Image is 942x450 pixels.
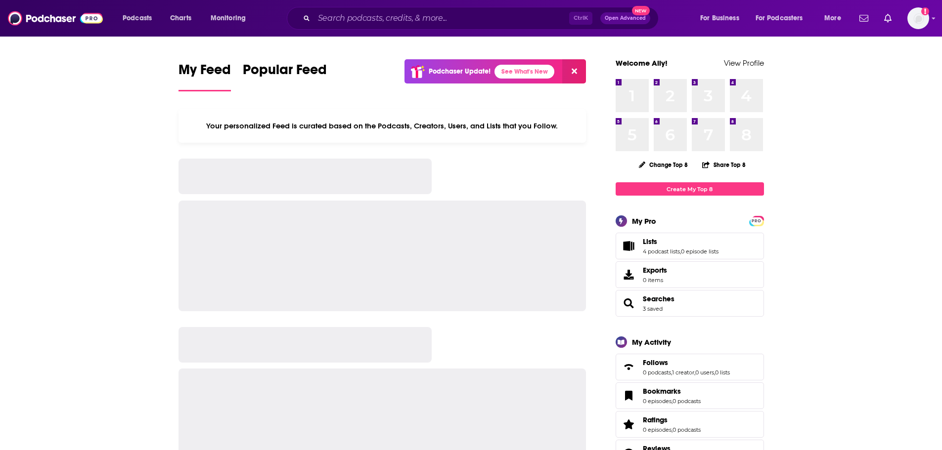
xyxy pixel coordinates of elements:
img: User Profile [907,7,929,29]
span: For Podcasters [756,11,803,25]
span: Charts [170,11,191,25]
a: Ratings [643,415,701,424]
span: , [694,369,695,376]
span: , [672,426,673,433]
a: 1 creator [672,369,694,376]
span: Open Advanced [605,16,646,21]
div: My Pro [632,216,656,226]
a: Bookmarks [619,389,639,403]
a: Welcome Ally! [616,58,668,68]
a: Searches [619,296,639,310]
span: , [714,369,715,376]
button: open menu [116,10,165,26]
span: Logged in as amaclellan [907,7,929,29]
a: Exports [616,261,764,288]
a: Show notifications dropdown [880,10,896,27]
a: 0 episode lists [681,248,718,255]
span: Ctrl K [569,12,592,25]
a: View Profile [724,58,764,68]
div: Search podcasts, credits, & more... [296,7,668,30]
p: Podchaser Update! [429,67,491,76]
a: 0 podcasts [673,426,701,433]
a: Bookmarks [643,387,701,396]
button: Share Top 8 [702,155,746,174]
button: Open AdvancedNew [600,12,650,24]
span: My Feed [179,61,231,84]
a: See What's New [494,65,554,79]
a: Ratings [619,417,639,431]
span: Podcasts [123,11,152,25]
button: open menu [204,10,259,26]
span: Bookmarks [643,387,681,396]
span: 0 items [643,277,667,284]
a: 4 podcast lists [643,248,680,255]
img: Podchaser - Follow, Share and Rate Podcasts [8,9,103,28]
span: Ratings [616,411,764,438]
div: Your personalized Feed is curated based on the Podcasts, Creators, Users, and Lists that you Follow. [179,109,586,143]
span: PRO [751,217,763,225]
span: , [680,248,681,255]
a: 3 saved [643,305,663,312]
button: open menu [693,10,752,26]
a: 0 podcasts [673,398,701,405]
a: Follows [643,358,730,367]
span: More [824,11,841,25]
a: Popular Feed [243,61,327,91]
button: open menu [749,10,817,26]
span: Exports [643,266,667,275]
span: New [632,6,650,15]
span: Follows [616,354,764,380]
button: open menu [817,10,853,26]
a: Show notifications dropdown [855,10,872,27]
a: 0 lists [715,369,730,376]
span: Lists [643,237,657,246]
a: 0 episodes [643,398,672,405]
a: Searches [643,294,674,303]
svg: Add a profile image [921,7,929,15]
a: 0 episodes [643,426,672,433]
span: Lists [616,233,764,259]
span: For Business [700,11,739,25]
a: Lists [643,237,718,246]
button: Change Top 8 [633,159,694,171]
span: , [672,398,673,405]
a: 0 users [695,369,714,376]
span: Exports [619,268,639,282]
input: Search podcasts, credits, & more... [314,10,569,26]
span: Bookmarks [616,382,764,409]
a: Follows [619,360,639,374]
a: Lists [619,239,639,253]
span: Follows [643,358,668,367]
a: Charts [164,10,197,26]
span: Ratings [643,415,668,424]
span: , [671,369,672,376]
a: My Feed [179,61,231,91]
a: 0 podcasts [643,369,671,376]
span: Searches [616,290,764,317]
div: My Activity [632,337,671,347]
a: Create My Top 8 [616,182,764,196]
a: PRO [751,217,763,224]
button: Show profile menu [907,7,929,29]
span: Monitoring [211,11,246,25]
span: Popular Feed [243,61,327,84]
